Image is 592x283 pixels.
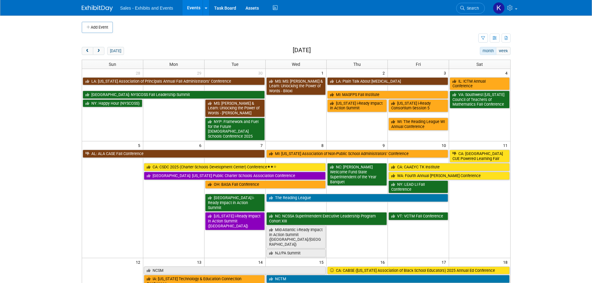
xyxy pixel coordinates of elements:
span: 4 [505,69,510,77]
span: 10 [441,141,449,149]
a: CA: CAAEYC TK Institute [388,163,509,171]
a: Mid-Atlantic i-Ready Impact in Action Summit ([GEOGRAPHIC_DATA]/[GEOGRAPHIC_DATA]) [266,226,326,249]
a: NYP: Framework and Fuel for the Future [DEMOGRAPHIC_DATA] Schools Conference 2025 [205,118,265,140]
a: CA: CABSE ([US_STATE] Association of Black School Educators) 2025 Annual Ed Conference [327,267,509,275]
a: IL: ICTM Annual Conference [450,77,509,90]
a: LA: Plain Talk About [MEDICAL_DATA] [327,77,448,85]
button: prev [82,47,93,55]
button: Add Event [82,22,113,33]
span: 15 [319,258,326,266]
a: [GEOGRAPHIC_DATA] i-Ready Impact in Action Summit [205,194,265,212]
span: Sun [109,62,116,67]
a: [GEOGRAPHIC_DATA]: [US_STATE] Public Charter Schools Association Conference [144,172,326,180]
a: NY: LEAD LI Fall Conference [388,180,448,193]
a: [US_STATE] i-Ready Impact in Action Summit [327,99,387,112]
span: 7 [260,141,265,149]
a: MI: [US_STATE] Association of Non-Public School Administrators’ Conference [266,150,448,158]
a: NC: [PERSON_NAME] Wellcome Fund State Superintendent of the Year Banquet [327,163,387,186]
a: NY: Happy Hour (NYSCOSS) [83,99,142,107]
span: Sales - Exhibits and Events [120,6,173,11]
button: next [93,47,104,55]
span: 17 [441,258,449,266]
button: [DATE] [107,47,124,55]
a: WA: Fourth Annual [PERSON_NAME] Conference [388,172,509,180]
a: The Reading League [266,194,448,202]
img: Kara Haven [493,2,505,14]
a: NCSM [144,267,326,275]
span: 12 [135,258,143,266]
button: month [480,47,496,55]
span: Search [465,6,479,11]
span: 8 [321,141,326,149]
a: MI: MASFPS Fall Institute [327,91,448,99]
a: [US_STATE] i-Ready Impact in Action Summit ([GEOGRAPHIC_DATA]) [205,212,265,230]
span: 29 [196,69,204,77]
a: LA: [US_STATE] Association of Principals Annual Fall Administrators’ Conference [83,77,265,85]
span: Mon [169,62,178,67]
span: 11 [503,141,510,149]
span: 3 [443,69,449,77]
span: 5 [137,141,143,149]
a: [US_STATE] i-Ready Consortium Session 5 [388,99,448,112]
img: ExhibitDay [82,5,113,11]
a: VA: Southwest [US_STATE] Council of Teachers of Mathematics Fall Conference [450,91,509,108]
span: 2 [382,69,388,77]
span: 9 [382,141,388,149]
a: OH: BASA Fall Conference [205,180,326,189]
a: NCTM [266,275,510,283]
span: 30 [258,69,265,77]
span: Sat [476,62,483,67]
a: Search [456,3,485,14]
a: [GEOGRAPHIC_DATA]: NYSCOSS Fall Leadership Summit [83,91,265,99]
span: Thu [353,62,361,67]
span: 14 [258,258,265,266]
a: WI: The Reading League WI Annual Conference [388,118,448,130]
a: AL: ALA CASE Fall Conference [83,150,265,158]
span: Fri [416,62,421,67]
span: 28 [135,69,143,77]
span: 6 [199,141,204,149]
h2: [DATE] [293,47,311,54]
span: 18 [503,258,510,266]
a: NC: NCSSA Superintendent Executive Leadership Program Cohort XIII [266,212,387,225]
a: VT: VCTM Fall Conference [388,212,448,220]
a: MS: MS: [PERSON_NAME] & Learn: Unlocking the Power of Words - Biloxi [266,77,326,95]
span: Tue [232,62,238,67]
button: week [496,47,510,55]
span: 13 [196,258,204,266]
span: 1 [321,69,326,77]
a: CA: [GEOGRAPHIC_DATA] CUE Powered Learning Fair [450,150,509,162]
a: CA: CSDC 2025 (Charter Schools Development Center) Conference [144,163,326,171]
a: MS: [PERSON_NAME] & Learn: Unlocking the Power of Words - [PERSON_NAME] [205,99,265,117]
a: NJ/PA Summit [266,249,326,257]
span: 16 [380,258,388,266]
span: Wed [292,62,300,67]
